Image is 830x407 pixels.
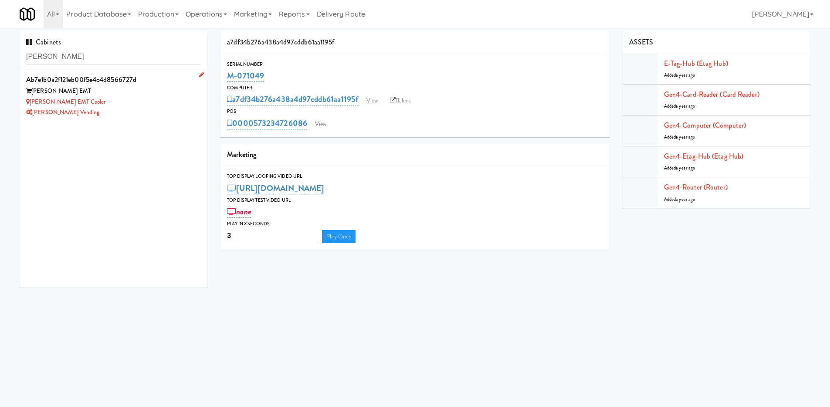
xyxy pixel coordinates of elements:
[227,196,603,205] div: Top Display Test Video Url
[227,107,603,116] div: POS
[20,70,207,122] li: ab7e1b0a2f121eb00f5e4c4d8566727d[PERSON_NAME] EMT [PERSON_NAME] EMT Cooler[PERSON_NAME] Vending
[676,196,695,203] span: a year ago
[362,94,382,107] a: View
[227,206,251,218] a: none
[311,118,331,131] a: View
[676,72,695,78] span: a year ago
[227,60,603,69] div: Serial Number
[676,103,695,109] span: a year ago
[386,94,416,107] a: Balena
[664,89,759,99] a: Gen4-card-reader (Card Reader)
[676,165,695,171] span: a year ago
[664,151,743,161] a: Gen4-etag-hub (Etag Hub)
[322,230,356,243] a: Play Once
[227,93,358,105] a: a7df34b276a438a4d97cddb61aa1195f
[26,37,61,47] span: Cabinets
[664,58,728,68] a: E-tag-hub (Etag Hub)
[26,86,201,97] div: [PERSON_NAME] EMT
[664,120,746,130] a: Gen4-computer (Computer)
[227,117,307,129] a: 0000573234726086
[26,108,99,116] a: [PERSON_NAME] Vending
[20,7,35,22] img: Micromart
[664,165,695,171] span: Added
[220,31,610,54] div: a7df34b276a438a4d97cddb61aa1195f
[227,182,324,194] a: [URL][DOMAIN_NAME]
[26,98,106,106] a: [PERSON_NAME] EMT Cooler
[676,134,695,140] span: a year ago
[664,103,695,109] span: Added
[227,220,603,228] div: Play in X seconds
[227,70,264,82] a: M-071049
[664,196,695,203] span: Added
[664,134,695,140] span: Added
[664,72,695,78] span: Added
[664,182,728,192] a: Gen4-router (Router)
[26,49,201,65] input: Search cabinets
[26,73,201,86] div: ab7e1b0a2f121eb00f5e4c4d8566727d
[629,37,654,47] span: ASSETS
[227,172,603,181] div: Top Display Looping Video Url
[227,149,256,159] span: Marketing
[227,84,603,92] div: Computer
